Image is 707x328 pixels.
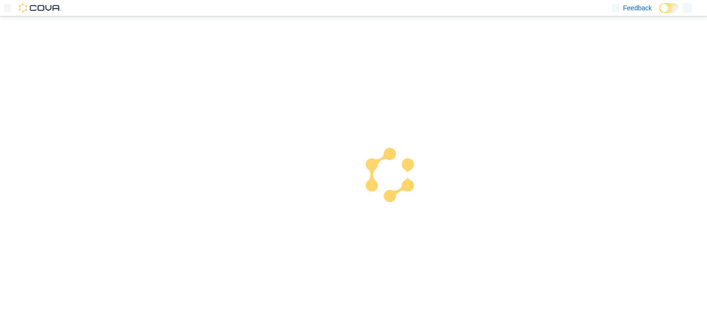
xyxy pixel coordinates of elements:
[354,141,424,211] img: cova-loader
[623,3,652,13] span: Feedback
[659,13,660,14] span: Dark Mode
[19,3,61,13] img: Cova
[659,3,679,13] input: Dark Mode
